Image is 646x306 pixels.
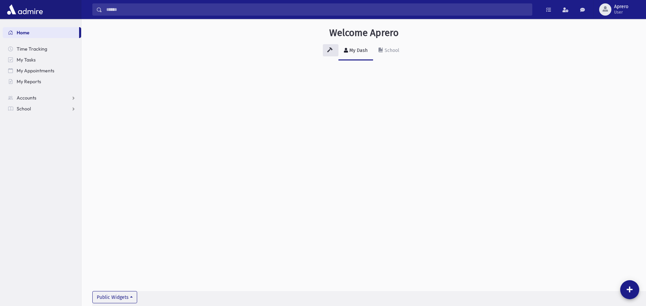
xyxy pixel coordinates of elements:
a: School [373,41,405,60]
a: Accounts [3,92,81,103]
img: AdmirePro [5,3,44,16]
span: Time Tracking [17,46,47,52]
a: Time Tracking [3,43,81,54]
span: Accounts [17,95,36,101]
button: Public Widgets [92,291,137,303]
a: My Reports [3,76,81,87]
span: My Reports [17,78,41,85]
div: My Dash [348,48,368,53]
a: My Tasks [3,54,81,65]
input: Search [102,3,532,16]
a: My Dash [338,41,373,60]
div: School [383,48,399,53]
span: User [614,10,628,15]
a: School [3,103,81,114]
span: My Appointments [17,68,54,74]
span: Aprero [614,4,628,10]
span: My Tasks [17,57,36,63]
h3: Welcome Aprero [329,27,399,39]
span: Home [17,30,30,36]
span: School [17,106,31,112]
a: Home [3,27,79,38]
a: My Appointments [3,65,81,76]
